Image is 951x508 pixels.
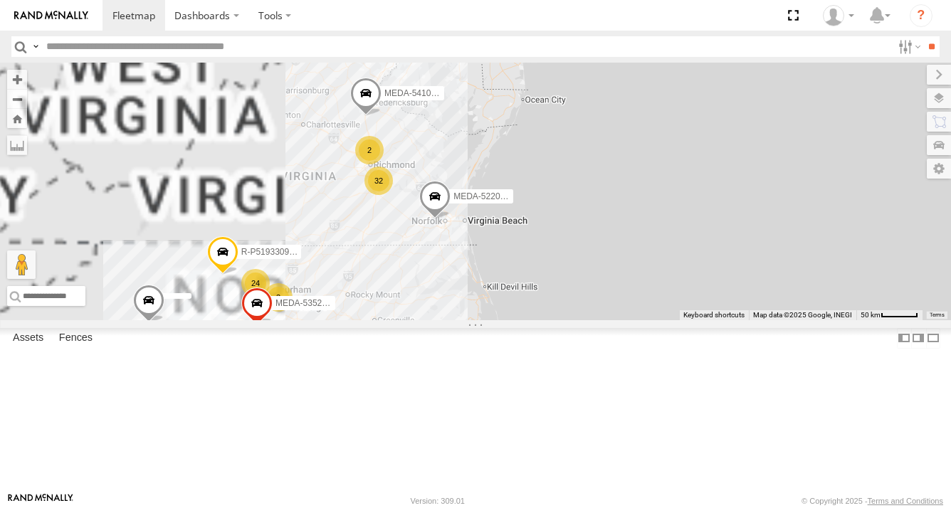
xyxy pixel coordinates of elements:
div: Tim Albro [818,5,859,26]
label: Fences [52,328,100,348]
button: Zoom in [7,70,27,89]
button: Zoom Home [7,109,27,128]
button: Keyboard shortcuts [683,310,745,320]
span: R-P5193309-Swing [241,248,315,258]
span: MEDA-541012-Roll [384,88,458,98]
div: 32 [364,166,393,195]
label: Measure [7,135,27,155]
div: © Copyright 2025 - [802,497,943,505]
button: Drag Pegman onto the map to open Street View [7,250,36,279]
span: MEDA-535220-Swing [275,298,357,308]
label: Search Query [30,36,41,57]
label: Search Filter Options [893,36,923,57]
a: Terms (opens in new tab) [930,312,945,318]
i: ? [910,4,932,27]
label: Dock Summary Table to the Right [911,328,925,349]
div: 2 [355,136,384,164]
span: 50 km [861,311,881,319]
label: Hide Summary Table [926,328,940,349]
a: Visit our Website [8,494,73,508]
div: 3 [264,283,293,312]
label: Map Settings [927,159,951,179]
span: MEDA-522005-Roll [453,192,527,202]
span: Map data ©2025 Google, INEGI [753,311,852,319]
div: Version: 309.01 [411,497,465,505]
a: Terms and Conditions [868,497,943,505]
button: Map Scale: 50 km per 49 pixels [856,310,923,320]
div: 6 [293,320,322,349]
button: Zoom out [7,89,27,109]
div: 24 [241,269,270,297]
label: Assets [6,328,51,348]
img: rand-logo.svg [14,11,88,21]
label: Dock Summary Table to the Left [897,328,911,349]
